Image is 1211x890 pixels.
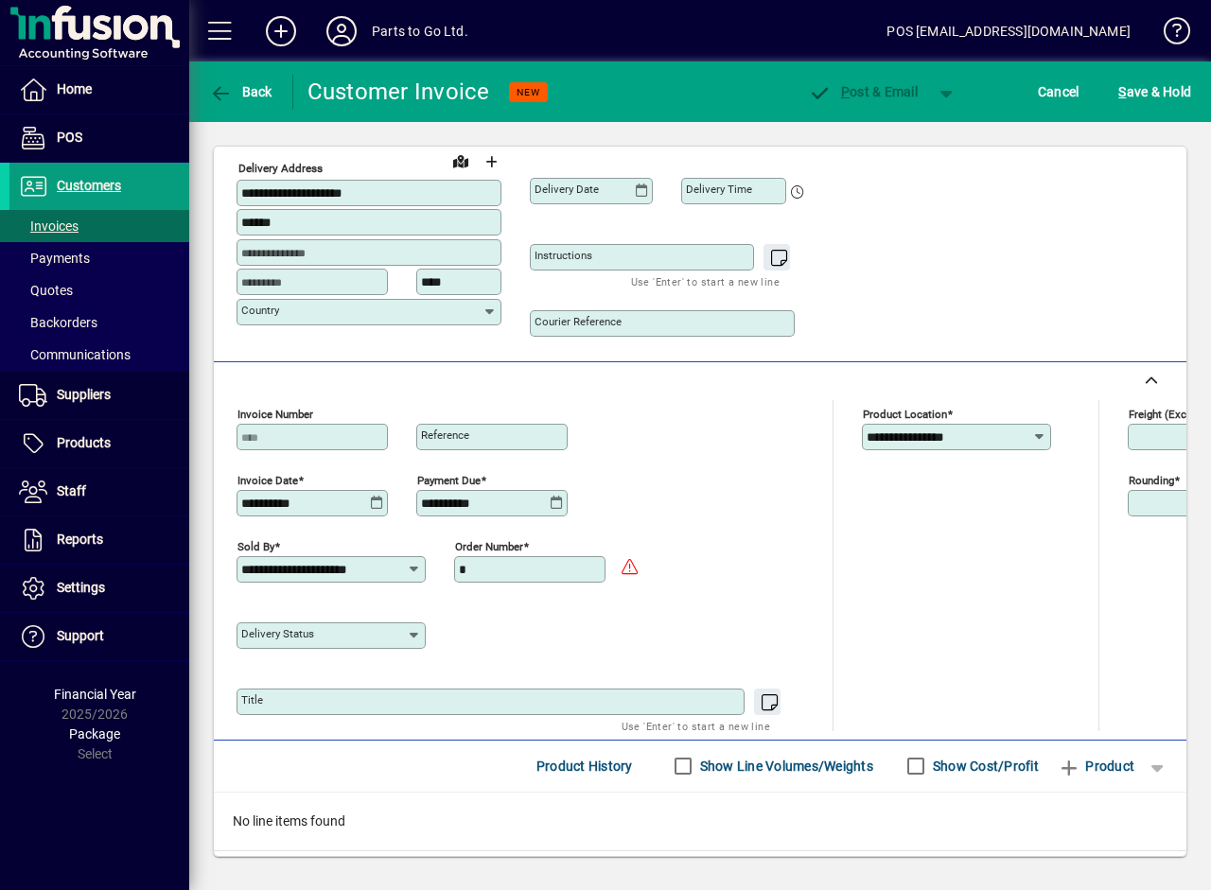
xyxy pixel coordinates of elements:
[446,146,476,176] a: View on map
[1150,4,1187,65] a: Knowledge Base
[57,483,86,498] span: Staff
[808,84,918,99] span: ost & Email
[476,148,506,178] button: Choose address
[311,14,372,48] button: Profile
[9,420,189,467] a: Products
[1048,749,1144,783] button: Product
[57,532,103,547] span: Reports
[686,183,752,196] mat-label: Delivery time
[57,435,111,450] span: Products
[57,387,111,402] span: Suppliers
[9,565,189,612] a: Settings
[307,77,490,107] div: Customer Invoice
[237,473,298,486] mat-label: Invoice date
[237,539,274,552] mat-label: Sold by
[421,428,469,442] mat-label: Reference
[841,84,850,99] span: P
[241,627,314,640] mat-label: Delivery status
[696,757,873,776] label: Show Line Volumes/Weights
[417,473,481,486] mat-label: Payment due
[9,306,189,339] a: Backorders
[9,372,189,419] a: Suppliers
[517,86,540,98] span: NEW
[455,539,523,552] mat-label: Order number
[535,249,592,262] mat-label: Instructions
[1118,77,1191,107] span: ave & Hold
[251,14,311,48] button: Add
[9,274,189,306] a: Quotes
[214,793,1186,850] div: No line items found
[529,749,641,783] button: Product History
[536,751,633,781] span: Product History
[1038,77,1079,107] span: Cancel
[1129,473,1174,486] mat-label: Rounding
[69,726,120,742] span: Package
[209,84,272,99] span: Back
[19,218,79,234] span: Invoices
[535,183,599,196] mat-label: Delivery date
[19,251,90,266] span: Payments
[189,75,293,109] app-page-header-button: Back
[57,628,104,643] span: Support
[9,114,189,162] a: POS
[241,693,263,707] mat-label: Title
[622,715,770,737] mat-hint: Use 'Enter' to start a new line
[241,304,279,317] mat-label: Country
[57,178,121,193] span: Customers
[1033,75,1084,109] button: Cancel
[9,516,189,564] a: Reports
[57,580,105,595] span: Settings
[535,315,622,328] mat-label: Courier Reference
[57,130,82,145] span: POS
[9,613,189,660] a: Support
[19,347,131,362] span: Communications
[9,339,189,371] a: Communications
[929,757,1039,776] label: Show Cost/Profit
[54,687,136,702] span: Financial Year
[631,270,780,292] mat-hint: Use 'Enter' to start a new line
[886,16,1131,46] div: POS [EMAIL_ADDRESS][DOMAIN_NAME]
[1058,751,1134,781] span: Product
[9,66,189,113] a: Home
[1114,75,1196,109] button: Save & Hold
[237,407,313,420] mat-label: Invoice number
[57,81,92,96] span: Home
[799,75,927,109] button: Post & Email
[19,315,97,330] span: Backorders
[9,468,189,515] a: Staff
[863,407,947,420] mat-label: Product location
[372,16,468,46] div: Parts to Go Ltd.
[9,210,189,242] a: Invoices
[204,75,277,109] button: Back
[19,283,73,298] span: Quotes
[1118,84,1126,99] span: S
[9,242,189,274] a: Payments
